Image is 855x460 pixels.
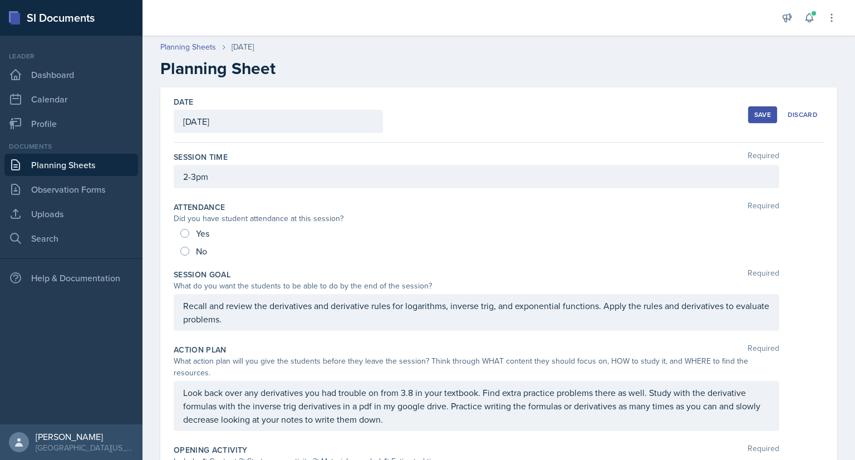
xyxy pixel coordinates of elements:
span: Required [748,151,779,163]
div: What do you want the students to be able to do by the end of the session? [174,280,779,292]
div: Documents [4,141,138,151]
div: Did you have student attendance at this session? [174,213,779,224]
div: [DATE] [232,41,254,53]
a: Calendar [4,88,138,110]
div: Help & Documentation [4,267,138,289]
span: Yes [196,228,209,239]
div: Discard [788,110,818,119]
div: [PERSON_NAME] [36,431,134,442]
span: Required [748,202,779,213]
p: 2-3pm [183,170,770,183]
h2: Planning Sheet [160,58,837,79]
label: Attendance [174,202,225,213]
a: Dashboard [4,63,138,86]
div: What action plan will you give the students before they leave the session? Think through WHAT con... [174,355,779,379]
a: Observation Forms [4,178,138,200]
label: Date [174,96,193,107]
div: [GEOGRAPHIC_DATA][US_STATE] in [GEOGRAPHIC_DATA] [36,442,134,453]
a: Planning Sheets [4,154,138,176]
span: Required [748,344,779,355]
label: Action Plan [174,344,227,355]
a: Profile [4,112,138,135]
label: Opening Activity [174,444,248,456]
div: Leader [4,51,138,61]
a: Uploads [4,203,138,225]
button: Discard [782,106,824,123]
span: No [196,246,207,257]
label: Session Time [174,151,228,163]
p: Look back over any derivatives you had trouble on from 3.8 in your textbook. Find extra practice ... [183,386,770,426]
p: Recall and review the derivatives and derivative rules for logarithms, inverse trig, and exponent... [183,299,770,326]
button: Save [748,106,777,123]
a: Search [4,227,138,249]
span: Required [748,444,779,456]
label: Session Goal [174,269,230,280]
div: Save [754,110,771,119]
span: Required [748,269,779,280]
a: Planning Sheets [160,41,216,53]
